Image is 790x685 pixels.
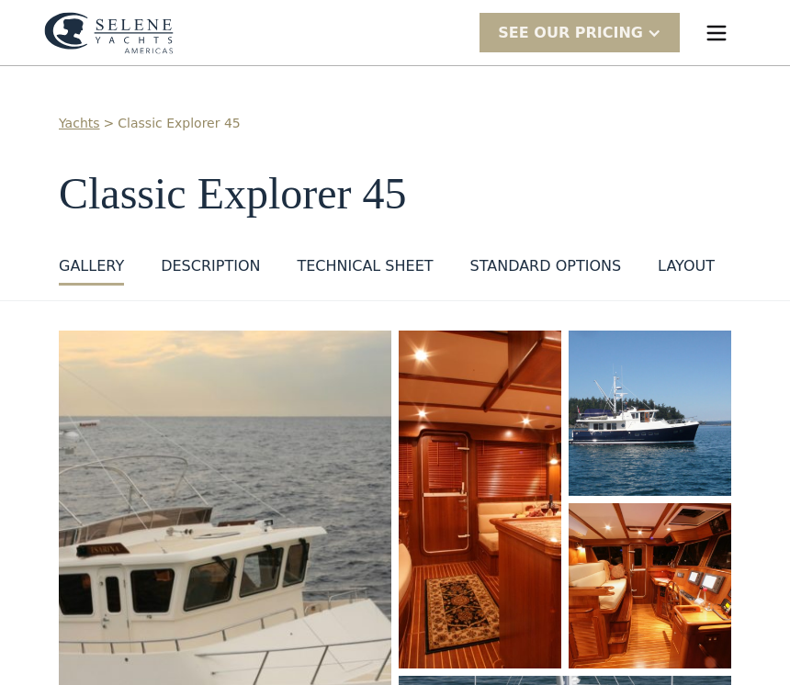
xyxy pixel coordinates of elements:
div: Technical sheet [297,255,433,277]
div: GALLERY [59,255,124,277]
a: standard options [470,255,622,286]
div: SEE Our Pricing [498,22,643,44]
a: open lightbox [399,331,561,668]
a: Classic Explorer 45 [118,114,240,133]
img: 45 foot motor yacht [569,331,731,496]
div: DESCRIPTION [161,255,260,277]
div: standard options [470,255,622,277]
h1: Classic Explorer 45 [59,170,731,219]
img: logo [44,12,174,54]
a: layout [658,255,715,286]
a: DESCRIPTION [161,255,260,286]
a: open lightbox [569,331,731,496]
a: GALLERY [59,255,124,286]
img: 45 foot motor yacht [569,503,731,668]
img: 45 foot motor yacht [399,331,561,668]
div: layout [658,255,715,277]
div: SEE Our Pricing [480,13,680,52]
div: menu [687,4,746,62]
a: Yachts [59,114,100,133]
a: open lightbox [569,503,731,668]
a: Technical sheet [297,255,433,286]
div: > [104,114,115,133]
a: home [44,12,174,54]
